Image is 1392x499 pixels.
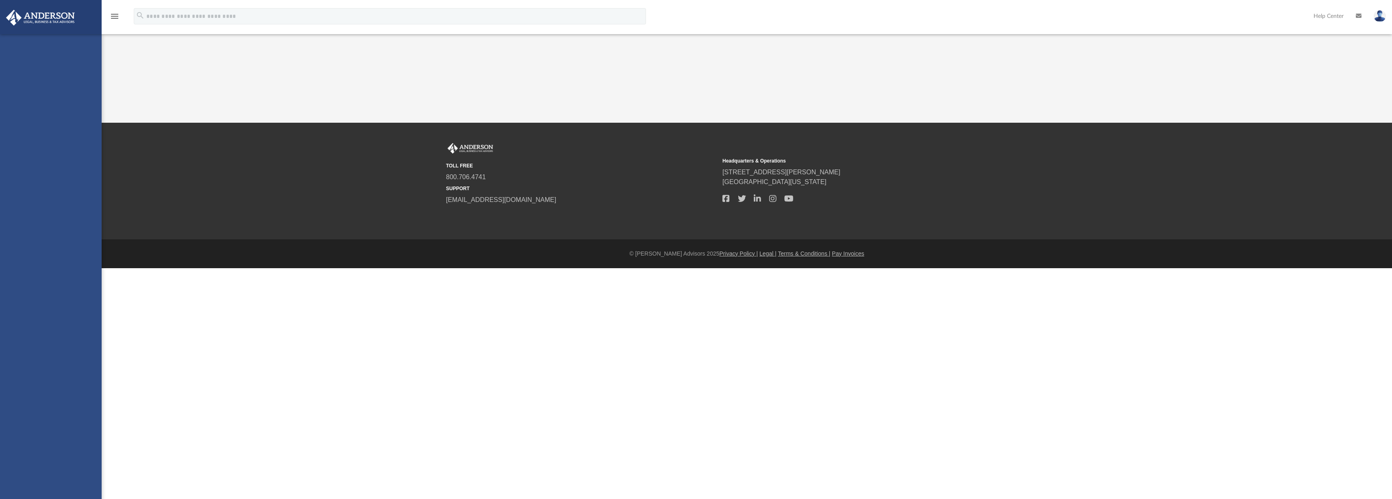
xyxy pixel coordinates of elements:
[446,196,556,203] a: [EMAIL_ADDRESS][DOMAIN_NAME]
[759,250,776,257] a: Legal |
[4,10,77,26] img: Anderson Advisors Platinum Portal
[832,250,864,257] a: Pay Invoices
[722,157,993,165] small: Headquarters & Operations
[722,178,826,185] a: [GEOGRAPHIC_DATA][US_STATE]
[1374,10,1386,22] img: User Pic
[136,11,145,20] i: search
[110,11,120,21] i: menu
[778,250,831,257] a: Terms & Conditions |
[446,185,717,192] small: SUPPORT
[110,15,120,21] a: menu
[446,143,495,154] img: Anderson Advisors Platinum Portal
[722,169,840,176] a: [STREET_ADDRESS][PERSON_NAME]
[446,174,486,180] a: 800.706.4741
[720,250,758,257] a: Privacy Policy |
[446,162,717,169] small: TOLL FREE
[102,249,1392,258] div: © [PERSON_NAME] Advisors 2025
